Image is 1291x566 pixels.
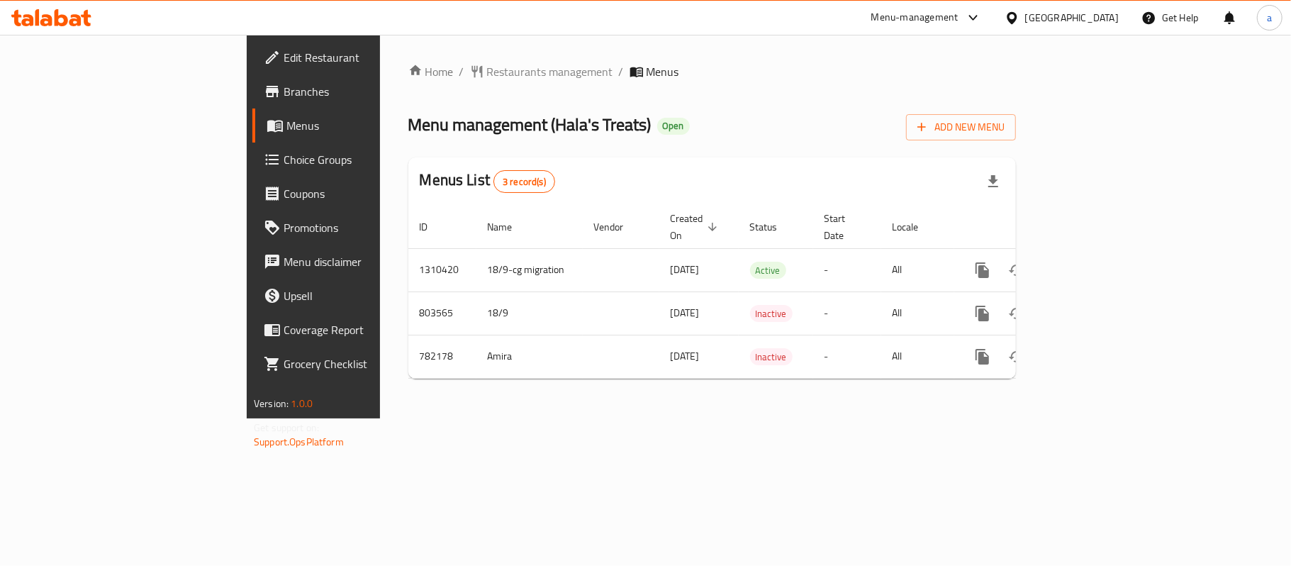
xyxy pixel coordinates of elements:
button: more [966,253,1000,287]
span: Menu disclaimer [284,253,451,270]
span: Promotions [284,219,451,236]
td: Amira [476,335,583,378]
span: Active [750,262,786,279]
span: Locale [893,218,937,235]
div: [GEOGRAPHIC_DATA] [1025,10,1119,26]
a: Grocery Checklist [252,347,462,381]
div: Open [657,118,690,135]
span: Inactive [750,306,793,322]
span: 3 record(s) [494,175,554,189]
a: Menu disclaimer [252,245,462,279]
span: Version: [254,394,289,413]
span: Grocery Checklist [284,355,451,372]
td: All [881,248,954,292]
span: Name [488,218,531,235]
div: Total records count [493,170,555,193]
td: 18/9-cg migration [476,248,583,292]
button: Change Status [1000,340,1034,374]
span: ID [420,218,447,235]
span: Status [750,218,796,235]
div: Inactive [750,305,793,322]
span: [DATE] [671,304,700,322]
th: Actions [954,206,1113,249]
a: Coverage Report [252,313,462,347]
td: - [813,248,881,292]
span: Get support on: [254,418,319,437]
a: Branches [252,74,462,109]
a: Promotions [252,211,462,245]
nav: breadcrumb [408,63,1016,80]
span: Upsell [284,287,451,304]
div: Inactive [750,348,793,365]
span: Inactive [750,349,793,365]
div: Export file [976,165,1010,199]
button: Add New Menu [906,114,1016,140]
span: Menu management ( Hala's Treats ) [408,109,652,140]
span: Created On [671,210,722,244]
span: [DATE] [671,347,700,365]
h2: Menus List [420,170,555,193]
span: 1.0.0 [291,394,313,413]
span: Coupons [284,185,451,202]
span: Branches [284,83,451,100]
span: Edit Restaurant [284,49,451,66]
span: [DATE] [671,260,700,279]
td: All [881,292,954,335]
td: All [881,335,954,378]
td: - [813,335,881,378]
button: more [966,296,1000,331]
span: Menus [647,63,679,80]
span: Start Date [825,210,864,244]
span: a [1267,10,1272,26]
td: 18/9 [476,292,583,335]
span: Add New Menu [917,118,1005,136]
a: Restaurants management [470,63,613,80]
a: Menus [252,109,462,143]
a: Coupons [252,177,462,211]
button: Change Status [1000,253,1034,287]
button: more [966,340,1000,374]
a: Choice Groups [252,143,462,177]
span: Open [657,120,690,132]
a: Edit Restaurant [252,40,462,74]
span: Coverage Report [284,321,451,338]
a: Support.OpsPlatform [254,433,344,451]
button: Change Status [1000,296,1034,331]
table: enhanced table [408,206,1113,379]
li: / [619,63,624,80]
span: Vendor [594,218,642,235]
span: Menus [286,117,451,134]
td: - [813,292,881,335]
span: Choice Groups [284,151,451,168]
div: Menu-management [871,9,959,26]
a: Upsell [252,279,462,313]
span: Restaurants management [487,63,613,80]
